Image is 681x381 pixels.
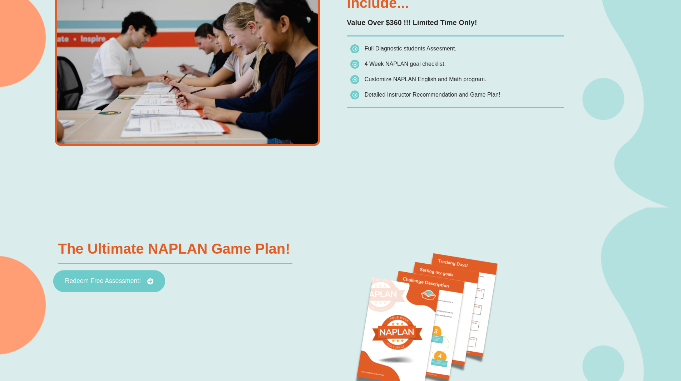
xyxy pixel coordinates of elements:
[58,241,290,256] h3: The Ultimate NAPLAN Game Plan!
[365,61,446,67] span: 4 Week NAPLAN goal checklist.
[365,76,487,82] span: Customize NAPLAN English and Math program.
[365,92,500,98] span: Detailed Instructor Recommendation and Game Plan!
[350,44,359,53] img: icon-list.png
[350,60,359,69] img: icon-list.png
[347,17,564,28] p: Value Over $360 !!! Limited Time Only!
[53,270,165,293] a: Redeem Free Assessment!
[562,300,681,381] iframe: Chat Widget
[350,75,359,84] img: icon-list.png
[365,45,457,52] span: Full Diagnostic students Assesment.
[65,278,140,285] span: Redeem Free Assessment!
[350,91,359,99] img: icon-list.png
